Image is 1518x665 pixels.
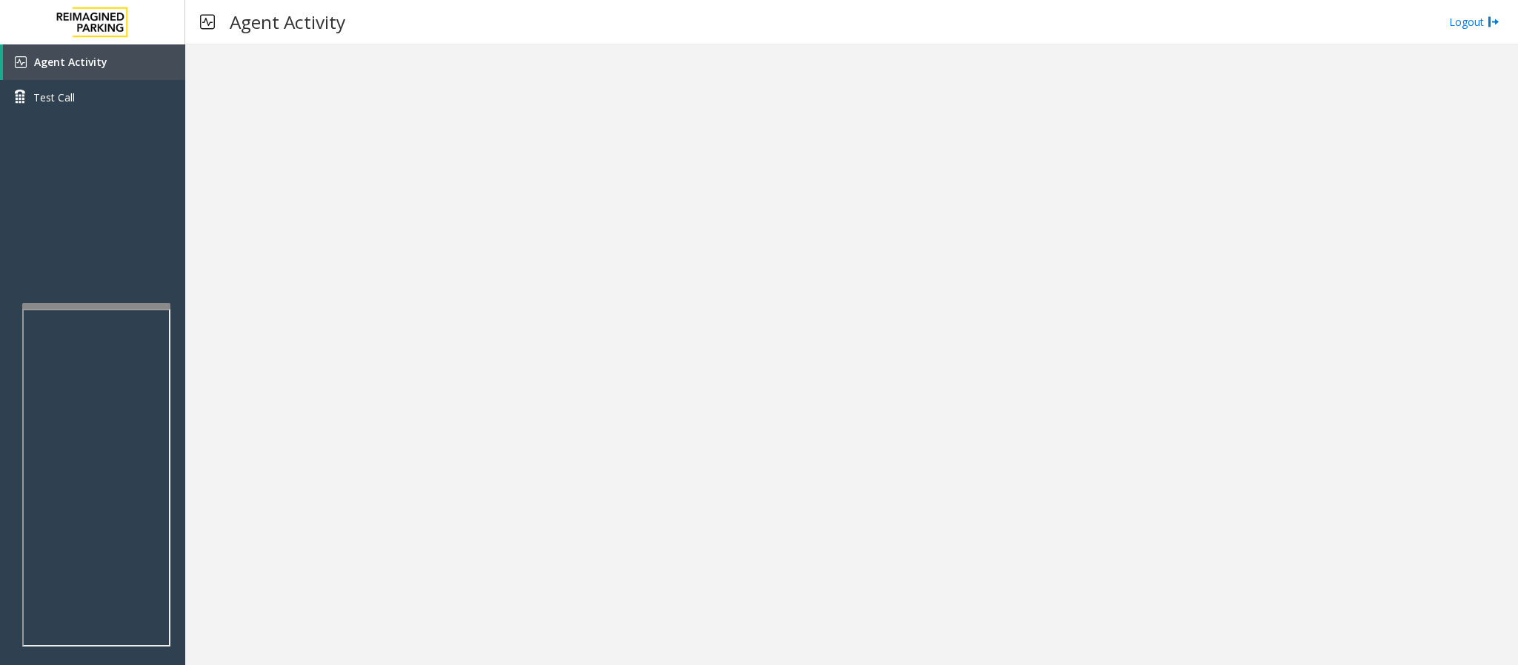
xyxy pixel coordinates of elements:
span: Agent Activity [34,55,107,69]
a: Agent Activity [3,44,185,80]
a: Logout [1449,14,1499,30]
img: pageIcon [200,4,215,40]
span: Test Call [33,90,75,105]
img: logout [1488,14,1499,30]
h3: Agent Activity [222,4,353,40]
img: 'icon' [15,56,27,68]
